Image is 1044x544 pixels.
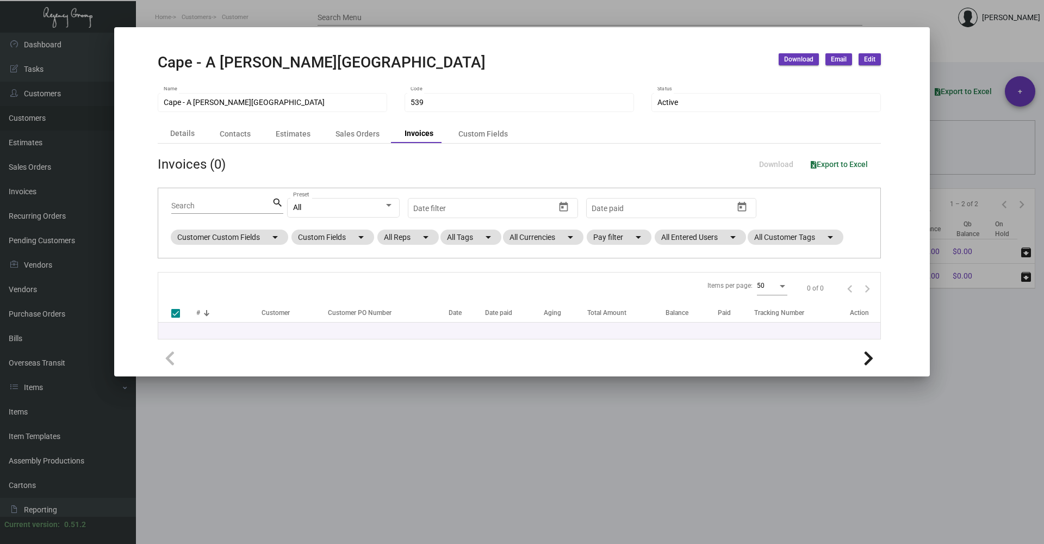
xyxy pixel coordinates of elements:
mat-icon: arrow_drop_down [726,231,739,244]
button: Download [750,154,802,174]
button: Email [825,53,852,65]
div: Date paid [485,308,512,318]
span: Email [831,55,847,64]
div: Total Amount [587,308,626,318]
div: Customer [262,308,290,318]
mat-chip: Customer Custom Fields [171,230,288,245]
div: Total Amount [587,308,666,318]
mat-icon: search [272,196,283,209]
div: Sales Orders [335,128,380,139]
mat-icon: arrow_drop_down [355,231,368,244]
div: # [196,308,262,318]
input: End date [456,204,525,213]
mat-icon: arrow_drop_down [482,231,495,244]
div: 0.51.2 [64,519,86,530]
span: 50 [757,282,765,289]
mat-icon: arrow_drop_down [419,231,432,244]
button: Open calendar [555,198,572,215]
span: All [293,203,301,212]
div: 0 of 0 [807,283,824,293]
button: Next page [859,280,876,297]
div: Customer PO Number [328,308,391,318]
span: Edit [864,55,875,64]
div: Balance [666,308,688,318]
span: Export to Excel [811,160,868,169]
button: Edit [859,53,881,65]
mat-chip: All Entered Users [655,230,746,245]
div: Date [449,308,485,318]
div: Date paid [485,308,544,318]
div: Balance [666,308,718,318]
input: Start date [413,204,447,213]
div: Custom Fields [458,128,508,139]
mat-chip: All Currencies [503,230,583,245]
mat-icon: arrow_drop_down [269,231,282,244]
mat-icon: arrow_drop_down [632,231,645,244]
button: Export to Excel [802,154,877,174]
div: # [196,308,200,318]
mat-icon: arrow_drop_down [824,231,837,244]
div: Details [170,128,195,139]
div: Contacts [220,128,251,139]
div: Paid [718,308,754,318]
mat-chip: Custom Fields [291,230,374,245]
span: Download [784,55,813,64]
div: Date [449,308,462,318]
div: Invoices [405,128,433,139]
div: Tracking Number [754,308,850,318]
input: Start date [592,204,625,213]
div: Aging [544,308,561,318]
div: Items per page: [707,281,753,290]
button: Download [779,53,819,65]
div: Tracking Number [754,308,804,318]
mat-chip: All Customer Tags [748,230,843,245]
div: Customer [262,308,322,318]
mat-chip: All Reps [377,230,439,245]
button: Previous page [841,280,859,297]
div: Customer PO Number [328,308,449,318]
div: Current version: [4,519,60,530]
span: Active [657,98,678,107]
mat-chip: All Tags [440,230,501,245]
mat-select: Items per page: [757,282,787,290]
input: End date [635,204,703,213]
th: Action [850,304,880,323]
div: Estimates [276,128,310,139]
div: Paid [718,308,731,318]
mat-icon: arrow_drop_down [564,231,577,244]
button: Open calendar [733,198,750,215]
mat-chip: Pay filter [587,230,651,245]
h2: Cape - A [PERSON_NAME][GEOGRAPHIC_DATA] [158,53,486,72]
span: Download [759,160,793,169]
div: Aging [544,308,587,318]
div: Invoices (0) [158,154,226,174]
